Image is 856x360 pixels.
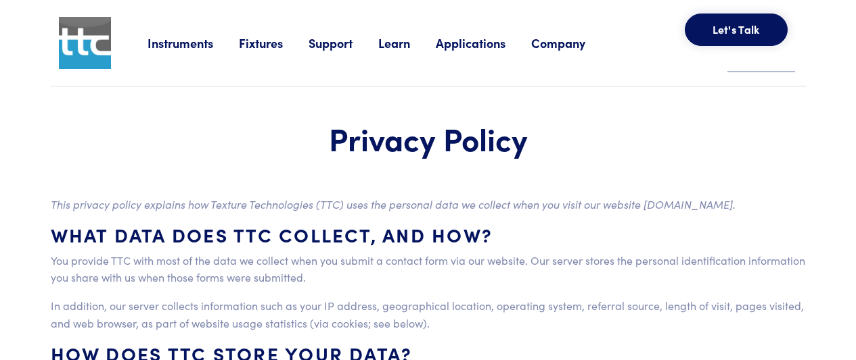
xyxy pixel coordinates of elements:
a: Applications [436,34,531,51]
h1: Privacy Policy [83,119,773,158]
h4: What data does TTC collect, and how? [51,224,806,247]
a: Support [309,34,378,51]
p: This privacy policy explains how Texture Technologies (TTC) uses the personal data we collect whe... [51,196,806,213]
a: Learn [378,34,436,51]
p: You provide TTC with most of the data we collect when you submit a contact form via our website. ... [51,252,806,286]
a: Fixtures [239,34,309,51]
button: Let's Talk [685,14,788,46]
a: Company [531,34,611,51]
a: Instruments [148,34,239,51]
p: In addition, our server collects information such as your IP address, geographical location, oper... [51,297,806,332]
img: ttc_logo_1x1_v1.0.png [59,17,111,69]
